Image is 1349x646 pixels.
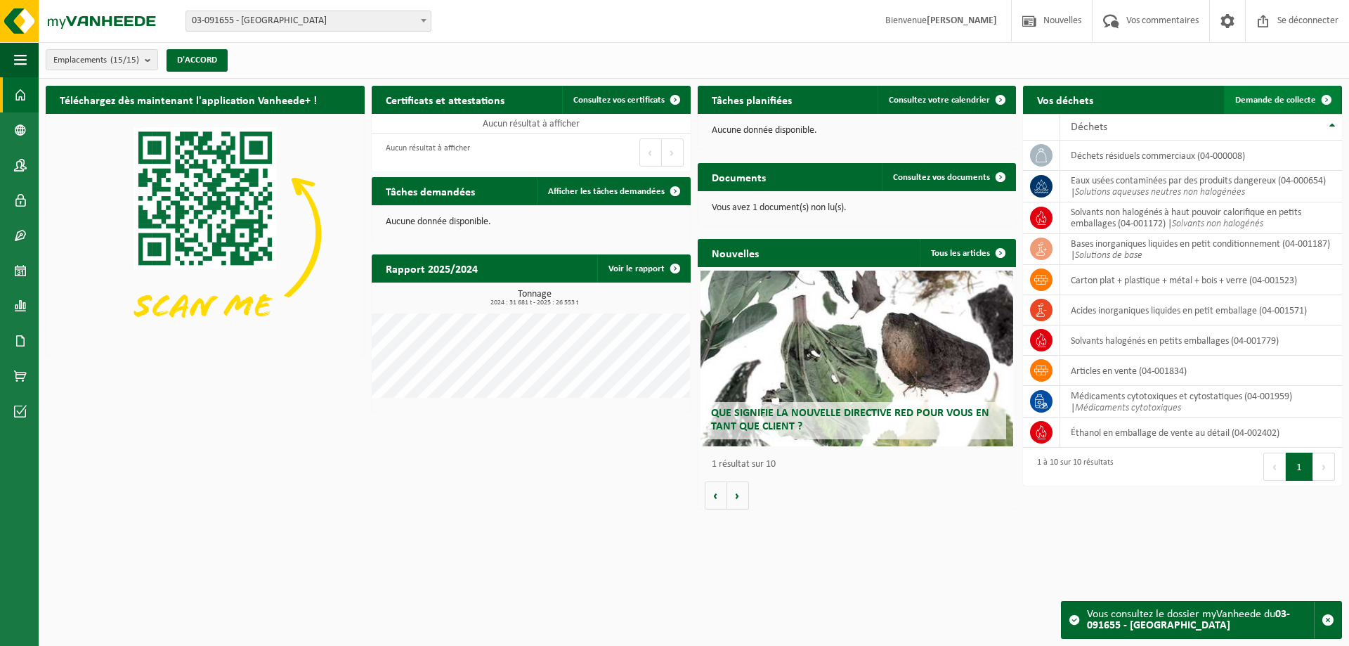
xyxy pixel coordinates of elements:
[920,239,1015,267] a: Tous les articles
[712,459,776,470] font: 1 résultat sur 10
[1296,463,1302,473] font: 1
[1263,453,1286,481] button: Précédent
[573,96,665,105] font: Consultez vos certificats
[882,163,1015,191] a: Consultez vos documents
[185,11,431,32] span: 03-091655 - PROSERVE DASRI SAINT SAULVE - ST SAULVE
[483,119,580,129] font: Aucun résultat à afficher
[1126,15,1199,26] font: Vos commentaires
[1043,15,1081,26] font: Nouvelles
[177,56,217,65] font: D'ACCORD
[60,96,317,107] font: Téléchargez dès maintenant l'application Vanheede+ !
[1224,86,1341,114] a: Demande de collecte
[878,86,1015,114] a: Consultez votre calendrier
[1172,219,1263,230] font: Solvants non halogénés
[712,125,817,136] font: Aucune donnée disponible.
[1071,336,1279,347] font: solvants halogénés en petits emballages (04-001779)
[518,289,552,299] font: Tonnage
[931,249,990,258] font: Tous les articles
[1071,306,1307,316] font: acides inorganiques liquides en petit emballage (04-001571)
[537,177,689,205] a: Afficher les tâches demandées
[712,173,766,184] font: Documents
[562,86,689,114] a: Consultez vos certificats
[46,114,365,353] img: Téléchargez l'application VHEPlus
[662,138,684,167] button: Suivant
[700,271,1013,446] a: Que signifie la nouvelle directive RED pour vous en tant que client ?
[386,96,504,107] font: Certificats et attestations
[1071,176,1326,198] font: eaux usées contaminées par des produits dangereux (04-000654) |
[192,15,327,26] font: 03-091655 - [GEOGRAPHIC_DATA]
[110,56,139,65] font: (15/15)
[608,264,665,273] font: Voir le rapport
[386,187,475,198] font: Tâches demandées
[46,49,158,70] button: Emplacements(15/15)
[1075,403,1181,413] font: Médicaments cytotoxiques
[53,56,107,65] font: Emplacements
[1087,609,1290,631] font: 03-091655 - [GEOGRAPHIC_DATA]
[893,173,990,182] font: Consultez vos documents
[1075,188,1245,198] font: Solutions aqueuses neutres non halogénées
[1071,122,1107,133] font: Déchets
[1071,427,1279,438] font: Éthanol en emballage de vente au détail (04-002402)
[889,96,990,105] font: Consultez votre calendrier
[1313,453,1335,481] button: Suivant
[712,249,759,260] font: Nouvelles
[639,138,662,167] button: Précédent
[1277,15,1338,26] font: Se déconnecter
[490,299,578,306] font: 2024 : 31 681 t - 2025 : 26 553 t
[1071,239,1330,261] font: Bases inorganiques liquides en petit conditionnement (04-001187) |
[597,254,689,283] a: Voir le rapport
[386,264,478,276] font: Rapport 2025/2024
[1071,391,1292,413] font: Médicaments cytotoxiques et cytostatiques (04-001959) |
[1286,453,1313,481] button: 1
[1087,609,1275,620] font: Vous consultez le dossier myVanheede du
[167,49,228,72] button: D'ACCORD
[1071,207,1301,229] font: Solvants non halogénés à haut pouvoir calorifique en petits emballages (04-001172) |
[712,202,847,213] font: Vous avez 1 document(s) non lu(s).
[1075,250,1142,261] font: Solutions de base
[885,15,927,26] font: Bienvenue
[186,11,431,31] span: 03-091655 - PROSERVE DASRI SAINT SAULVE - ST SAULVE
[1235,96,1316,105] font: Demande de collecte
[711,408,989,432] font: Que signifie la nouvelle directive RED pour vous en tant que client ?
[386,217,491,227] font: Aucune donnée disponible.
[712,96,792,107] font: Tâches planifiées
[1037,458,1114,467] font: 1 à 10 sur 10 résultats
[1037,96,1093,107] font: Vos déchets
[1071,150,1245,161] font: déchets résiduels commerciaux (04-000008)
[1071,276,1297,286] font: carton plat + plastique + métal + bois + verre (04-001523)
[548,187,665,196] font: Afficher les tâches demandées
[386,144,470,153] font: Aucun résultat à afficher
[1071,366,1187,377] font: articles en vente (04-001834)
[927,15,997,26] font: [PERSON_NAME]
